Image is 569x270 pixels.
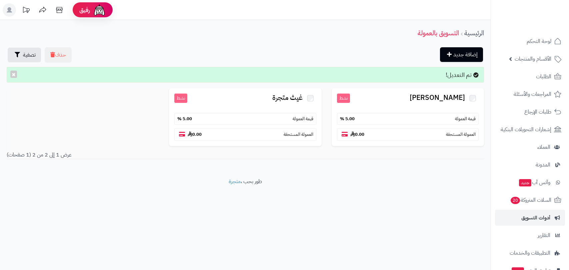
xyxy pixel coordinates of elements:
[2,151,245,159] div: عرض 1 إلى 2 من 2 (1 صفحات)
[495,157,565,173] a: المدونة
[510,195,551,205] span: السلات المتروكة
[495,69,565,85] a: الطلبات
[495,245,565,261] a: التطبيقات والخدمات
[515,54,551,64] span: الأقسام والمنتجات
[495,139,565,155] a: العملاء
[440,47,483,62] a: إضافة جديد
[495,86,565,102] a: المراجعات والأسئلة
[177,131,202,138] span: 0.00
[464,28,484,38] a: الرئيسية
[536,160,550,169] span: المدونة
[455,116,476,122] small: قيمة العمولة
[284,132,313,138] small: العمولة المستحقة
[514,90,551,99] span: المراجعات والأسئلة
[272,93,303,103] span: غيث متجرة
[495,122,565,137] a: إشعارات التحويلات البنكية
[79,6,90,14] span: رفيق
[8,48,41,62] button: تصفية
[537,142,550,152] span: العملاء
[495,104,565,120] a: طلبات الإرجاع
[332,88,484,146] a: [PERSON_NAME] نشط قيمة العمولة 5.00 % العمولة المستحقة 0.00
[10,71,17,78] button: ×
[495,227,565,243] a: التقارير
[521,213,550,222] span: أدوات التسويق
[510,248,550,258] span: التطبيقات والخدمات
[495,174,565,190] a: وآتس آبجديد
[293,116,313,122] small: قيمة العمولة
[524,5,563,19] img: logo-2.png
[524,107,551,117] span: طلبات الإرجاع
[18,3,34,18] a: تحديثات المنصة
[177,116,192,122] span: 5.00 %
[495,33,565,49] a: لوحة التحكم
[536,72,551,81] span: الطلبات
[518,178,550,187] span: وآتس آب
[446,132,476,138] small: العمولة المستحقة
[340,116,355,122] span: 5.00 %
[174,94,187,103] small: نشط
[519,179,531,186] span: جديد
[410,93,465,103] span: [PERSON_NAME]
[340,131,364,138] span: 0.00
[495,210,565,226] a: أدوات التسويق
[527,37,551,46] span: لوحة التحكم
[538,231,550,240] span: التقارير
[510,196,521,204] span: 20
[45,47,72,63] button: حذف
[169,88,321,146] a: غيث متجرة نشط قيمة العمولة 5.00 % العمولة المستحقة 0.00
[7,67,484,83] div: تم التعديل!
[501,125,551,134] span: إشعارات التحويلات البنكية
[495,192,565,208] a: السلات المتروكة20
[229,177,241,185] a: متجرة
[337,94,350,103] small: نشط
[23,51,36,59] span: تصفية
[418,28,459,38] a: التسويق بالعمولة
[93,3,106,17] img: ai-face.png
